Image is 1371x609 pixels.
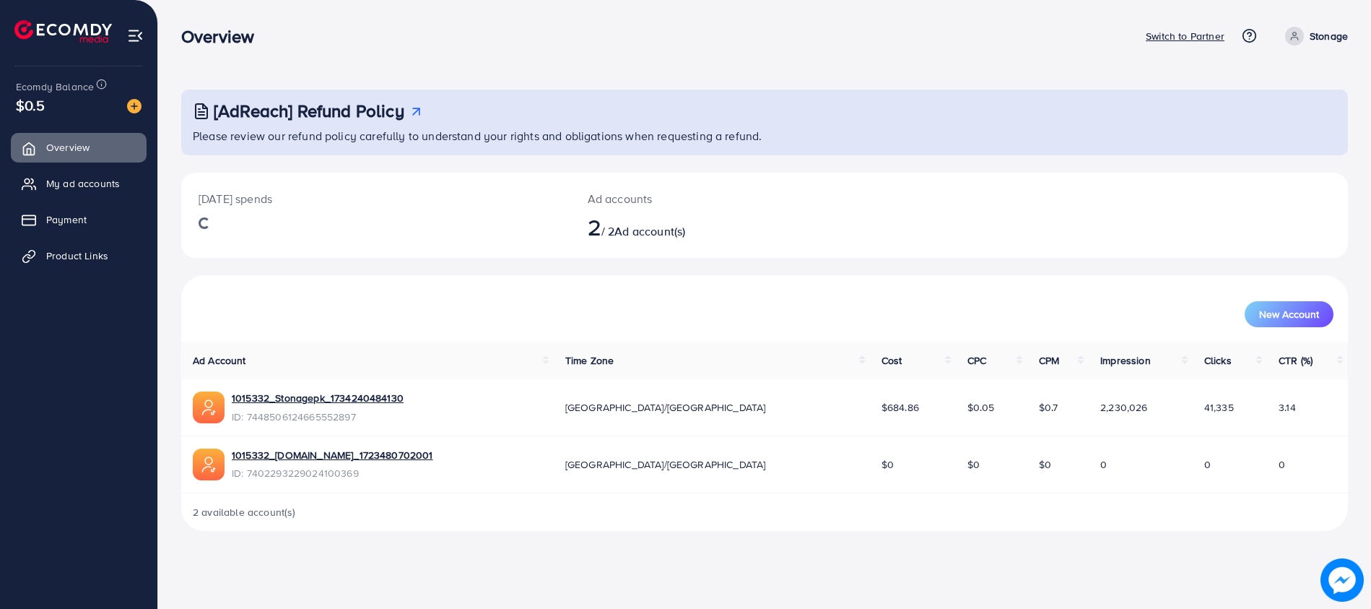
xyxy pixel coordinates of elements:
[193,449,225,480] img: ic-ads-acc.e4c84228.svg
[882,353,902,368] span: Cost
[1279,353,1313,368] span: CTR (%)
[1039,353,1059,368] span: CPM
[1320,558,1364,602] img: image
[16,79,94,94] span: Ecomdy Balance
[1204,400,1234,415] span: 41,335
[967,400,995,415] span: $0.05
[193,392,225,423] img: ic-ads-acc.e4c84228.svg
[967,457,980,472] span: $0
[614,223,685,239] span: Ad account(s)
[232,391,404,405] a: 1015332_Stonagepk_1734240484130
[199,190,553,207] p: [DATE] spends
[11,169,147,198] a: My ad accounts
[127,27,144,44] img: menu
[127,99,142,113] img: image
[193,505,296,519] span: 2 available account(s)
[1310,27,1348,45] p: Stonage
[46,176,120,191] span: My ad accounts
[882,457,894,472] span: $0
[46,140,90,155] span: Overview
[1279,457,1285,472] span: 0
[565,457,766,472] span: [GEOGRAPHIC_DATA]/[GEOGRAPHIC_DATA]
[181,26,266,47] h3: Overview
[565,400,766,415] span: [GEOGRAPHIC_DATA]/[GEOGRAPHIC_DATA]
[967,353,986,368] span: CPC
[232,448,433,462] a: 1015332_[DOMAIN_NAME]_1723480702001
[1279,27,1348,46] a: Stonage
[1146,27,1224,45] p: Switch to Partner
[1100,400,1147,415] span: 2,230,026
[565,353,614,368] span: Time Zone
[588,210,601,243] span: 2
[1204,457,1211,472] span: 0
[11,205,147,234] a: Payment
[232,410,404,424] span: ID: 7448506124665552897
[588,213,845,241] h2: / 2
[193,127,1339,144] p: Please review our refund policy carefully to understand your rights and obligations when requesti...
[1204,353,1232,368] span: Clicks
[193,353,246,368] span: Ad Account
[1245,301,1333,327] button: New Account
[11,133,147,162] a: Overview
[14,20,112,43] img: logo
[1039,457,1051,472] span: $0
[1100,353,1151,368] span: Impression
[46,212,87,227] span: Payment
[16,95,45,116] span: $0.5
[214,100,404,121] h3: [AdReach] Refund Policy
[588,190,845,207] p: Ad accounts
[1279,400,1296,415] span: 3.14
[1100,457,1107,472] span: 0
[46,249,108,263] span: Product Links
[232,466,433,480] span: ID: 7402293229024100369
[11,241,147,270] a: Product Links
[1039,400,1058,415] span: $0.7
[882,400,919,415] span: $684.86
[1259,309,1319,319] span: New Account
